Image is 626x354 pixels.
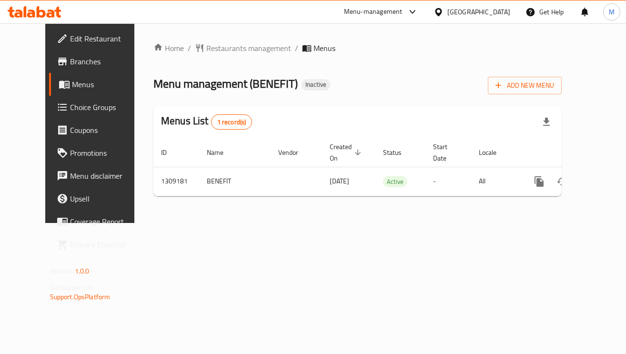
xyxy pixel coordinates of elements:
[535,111,558,133] div: Export file
[488,77,562,94] button: Add New Menu
[70,170,142,182] span: Menu disclaimer
[70,239,142,250] span: Grocery Checklist
[70,101,142,113] span: Choice Groups
[153,42,184,54] a: Home
[188,42,191,54] li: /
[70,33,142,44] span: Edit Restaurant
[433,141,460,164] span: Start Date
[206,42,291,54] span: Restaurants management
[49,233,150,256] a: Grocery Checklist
[425,167,471,196] td: -
[495,80,554,91] span: Add New Menu
[49,96,150,119] a: Choice Groups
[195,42,291,54] a: Restaurants management
[211,114,252,130] div: Total records count
[49,210,150,233] a: Coverage Report
[153,73,298,94] span: Menu management ( BENEFIT )
[330,141,364,164] span: Created On
[49,119,150,142] a: Coupons
[278,147,311,158] span: Vendor
[70,56,142,67] span: Branches
[302,81,330,89] span: Inactive
[471,167,520,196] td: All
[72,79,142,90] span: Menus
[70,193,142,204] span: Upsell
[313,42,335,54] span: Menus
[383,176,407,187] span: Active
[479,147,509,158] span: Locale
[212,118,252,127] span: 1 record(s)
[70,124,142,136] span: Coupons
[49,73,150,96] a: Menus
[70,216,142,227] span: Coverage Report
[383,147,414,158] span: Status
[50,265,73,277] span: Version:
[344,6,403,18] div: Menu-management
[49,187,150,210] a: Upsell
[161,147,179,158] span: ID
[50,281,94,293] span: Get support on:
[609,7,615,17] span: M
[330,175,349,187] span: [DATE]
[207,147,236,158] span: Name
[153,42,562,54] nav: breadcrumb
[49,142,150,164] a: Promotions
[295,42,298,54] li: /
[75,265,90,277] span: 1.0.0
[50,291,111,303] a: Support.OpsPlatform
[161,114,252,130] h2: Menus List
[49,27,150,50] a: Edit Restaurant
[70,147,142,159] span: Promotions
[49,50,150,73] a: Branches
[302,79,330,91] div: Inactive
[49,164,150,187] a: Menu disclaimer
[447,7,510,17] div: [GEOGRAPHIC_DATA]
[153,167,199,196] td: 1309181
[199,167,271,196] td: BENEFIT
[528,170,551,193] button: more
